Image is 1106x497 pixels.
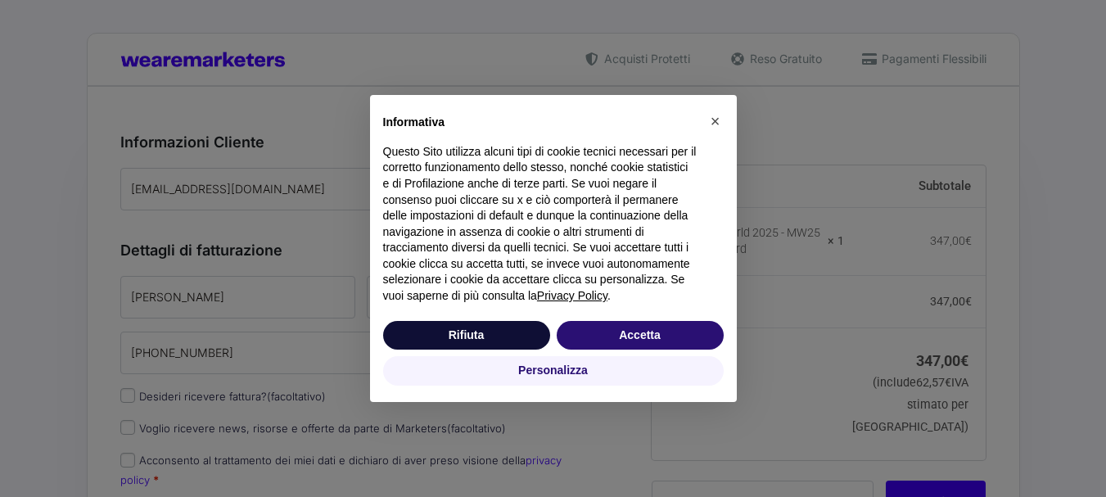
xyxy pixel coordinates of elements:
[557,321,724,350] button: Accetta
[711,112,720,130] span: ×
[383,321,550,350] button: Rifiuta
[383,115,697,131] h2: Informativa
[383,144,697,305] p: Questo Sito utilizza alcuni tipi di cookie tecnici necessari per il corretto funzionamento dello ...
[383,356,724,386] button: Personalizza
[702,108,729,134] button: Chiudi questa informativa
[537,289,607,302] a: Privacy Policy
